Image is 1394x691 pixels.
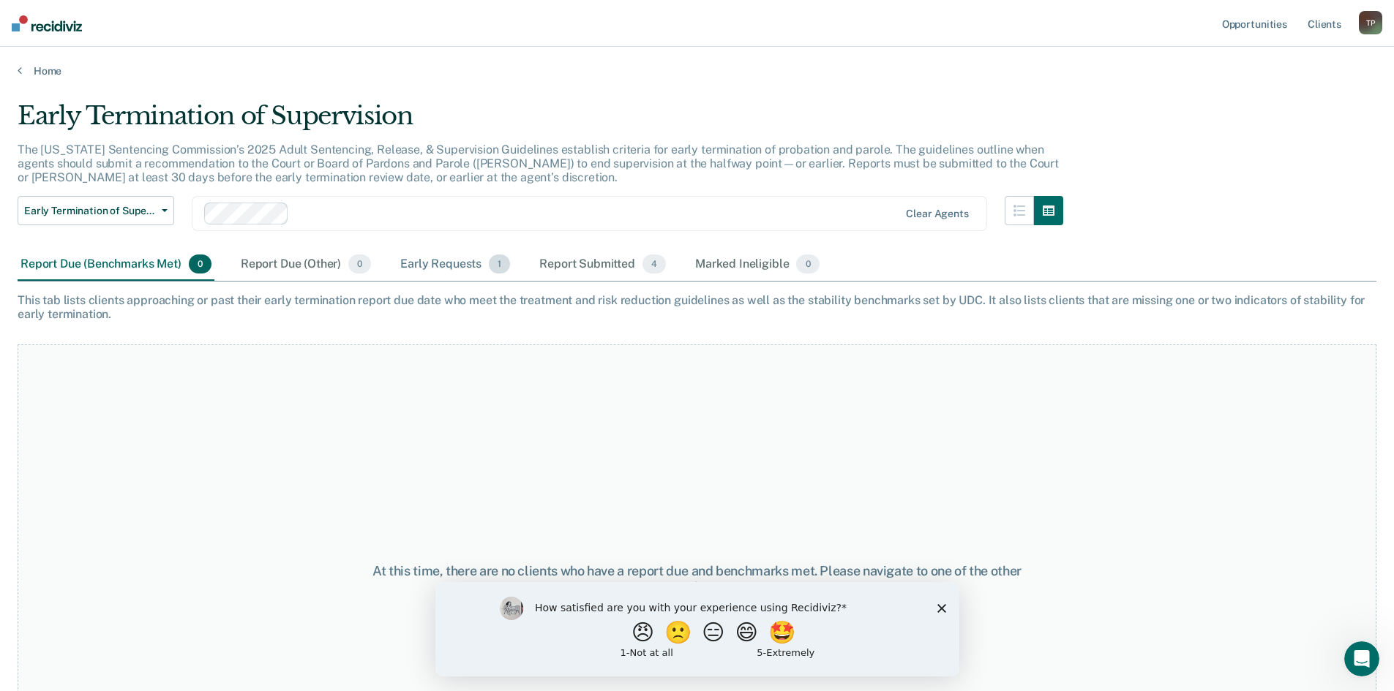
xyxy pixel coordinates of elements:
div: Early Requests1 [397,249,513,281]
button: TP [1359,11,1382,34]
div: Early Termination of Supervision [18,101,1063,143]
span: Early Termination of Supervision [24,205,156,217]
iframe: Survey by Kim from Recidiviz [435,582,959,676]
span: 0 [796,254,819,273]
div: Marked Ineligible0 [692,249,822,281]
div: T P [1359,11,1382,34]
div: At this time, there are no clients who have a report due and benchmarks met. Please navigate to o... [358,563,1037,594]
div: Report Due (Other)0 [238,249,374,281]
div: Clear agents [906,208,968,220]
div: Report Submitted4 [536,249,669,281]
p: The [US_STATE] Sentencing Commission’s 2025 Adult Sentencing, Release, & Supervision Guidelines e... [18,143,1059,184]
span: 0 [348,254,371,273]
div: This tab lists clients approaching or past their early termination report due date who meet the t... [18,293,1376,321]
span: 4 [642,254,666,273]
button: Early Termination of Supervision [18,196,174,225]
img: Recidiviz [12,15,82,31]
span: 0 [189,254,211,273]
div: Report Due (Benchmarks Met)0 [18,249,214,281]
iframe: Intercom live chat [1344,641,1379,676]
a: Home [18,64,1376,78]
span: 1 [489,254,510,273]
